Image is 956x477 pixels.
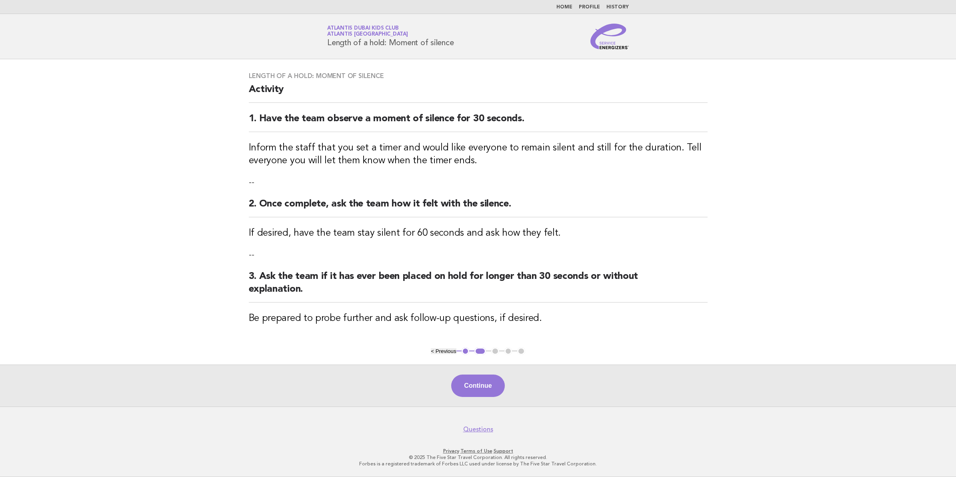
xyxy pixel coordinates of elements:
[556,5,572,10] a: Home
[249,312,708,325] h3: Be prepared to probe further and ask follow-up questions, if desired.
[249,72,708,80] h3: Length of a hold: Moment of silence
[233,454,723,461] p: © 2025 The Five Star Travel Corporation. All rights reserved.
[443,448,459,454] a: Privacy
[249,249,708,261] p: --
[249,198,708,217] h2: 2. Once complete, ask the team how it felt with the silence.
[579,5,600,10] a: Profile
[451,375,504,397] button: Continue
[462,347,470,355] button: 1
[327,26,408,37] a: Atlantis Dubai Kids ClubAtlantis [GEOGRAPHIC_DATA]
[606,5,629,10] a: History
[249,112,708,132] h2: 1. Have the team observe a moment of silence for 30 seconds.
[327,26,454,47] h1: Length of a hold: Moment of silence
[474,347,486,355] button: 2
[249,270,708,303] h2: 3. Ask the team if it has ever been placed on hold for longer than 30 seconds or without explanat...
[460,448,492,454] a: Terms of Use
[463,425,493,433] a: Questions
[327,32,408,37] span: Atlantis [GEOGRAPHIC_DATA]
[249,227,708,240] h3: If desired, have the team stay silent for 60 seconds and ask how they felt.
[233,448,723,454] p: · ·
[249,83,708,103] h2: Activity
[431,348,456,354] button: < Previous
[494,448,513,454] a: Support
[249,142,708,167] h3: Inform the staff that you set a timer and would like everyone to remain silent and still for the ...
[233,461,723,467] p: Forbes is a registered trademark of Forbes LLC used under license by The Five Star Travel Corpora...
[590,24,629,49] img: Service Energizers
[249,177,708,188] p: --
